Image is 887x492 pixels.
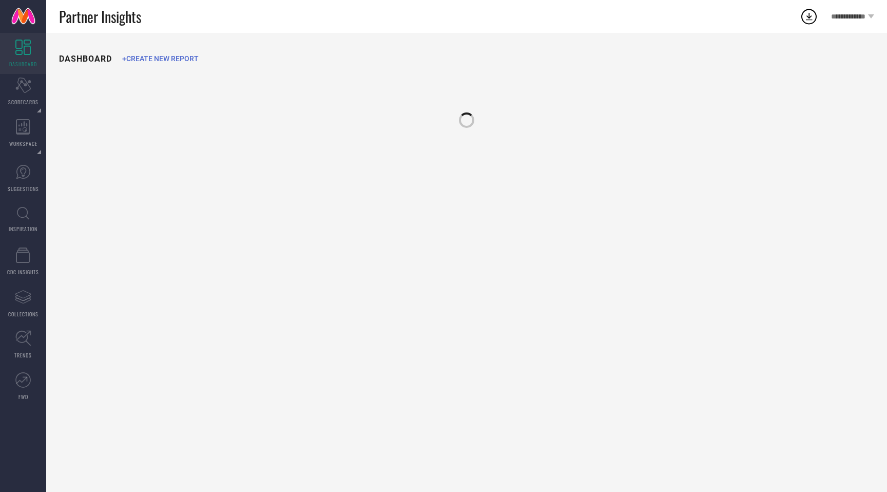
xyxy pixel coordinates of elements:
[800,7,818,26] div: Open download list
[8,98,38,106] span: SCORECARDS
[14,351,32,359] span: TRENDS
[18,393,28,401] span: FWD
[59,6,141,27] span: Partner Insights
[7,268,39,276] span: CDC INSIGHTS
[9,60,37,68] span: DASHBOARD
[9,140,37,147] span: WORKSPACE
[8,185,39,193] span: SUGGESTIONS
[59,54,112,64] h1: DASHBOARD
[8,310,38,318] span: COLLECTIONS
[9,225,37,233] span: INSPIRATION
[122,54,199,63] span: +CREATE NEW REPORT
